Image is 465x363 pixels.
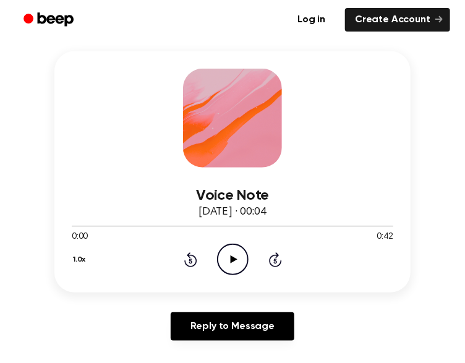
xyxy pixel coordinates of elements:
button: 1.0x [72,249,90,270]
h3: Voice Note [72,187,393,204]
span: [DATE] · 00:04 [198,207,267,218]
a: Beep [15,8,85,32]
a: Log in [285,6,338,34]
a: Create Account [345,8,450,32]
span: 0:00 [72,231,88,244]
span: 0:42 [377,231,393,244]
a: Reply to Message [171,312,294,341]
